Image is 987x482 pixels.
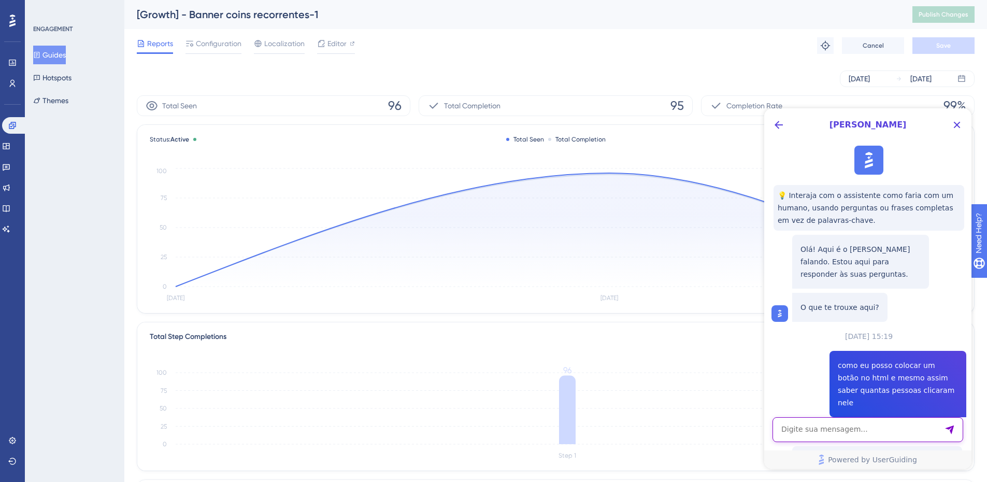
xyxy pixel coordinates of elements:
[842,37,904,54] button: Cancel
[150,135,189,144] span: Status:
[726,100,782,112] span: Completion Rate
[563,365,571,375] tspan: 96
[388,97,402,114] span: 96
[160,405,167,412] tspan: 50
[919,10,968,19] span: Publish Changes
[327,37,347,50] span: Editor
[196,37,241,50] span: Configuration
[161,387,167,394] tspan: 75
[912,37,975,54] button: Save
[137,7,886,22] div: [Growth] - Banner coins recorrentes-1
[559,452,576,459] tspan: Step 1
[160,224,167,231] tspan: 50
[764,108,971,469] iframe: UserGuiding AI Assistant
[943,97,966,114] span: 99%
[548,135,606,144] div: Total Completion
[444,100,500,112] span: Total Completion
[163,441,167,448] tspan: 0
[24,3,65,15] span: Need Help?
[506,135,544,144] div: Total Seen
[670,97,684,114] span: 95
[156,167,167,175] tspan: 100
[170,136,189,143] span: Active
[161,253,167,261] tspan: 25
[150,331,226,343] div: Total Step Completions
[849,73,870,85] div: [DATE]
[167,294,184,302] tspan: [DATE]
[161,423,167,430] tspan: 25
[162,100,197,112] span: Total Seen
[163,283,167,290] tspan: 0
[147,37,173,50] span: Reports
[161,194,167,202] tspan: 75
[156,369,167,376] tspan: 100
[600,294,618,302] tspan: [DATE]
[912,6,975,23] button: Publish Changes
[910,73,932,85] div: [DATE]
[936,41,951,50] span: Save
[264,37,305,50] span: Localization
[863,41,884,50] span: Cancel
